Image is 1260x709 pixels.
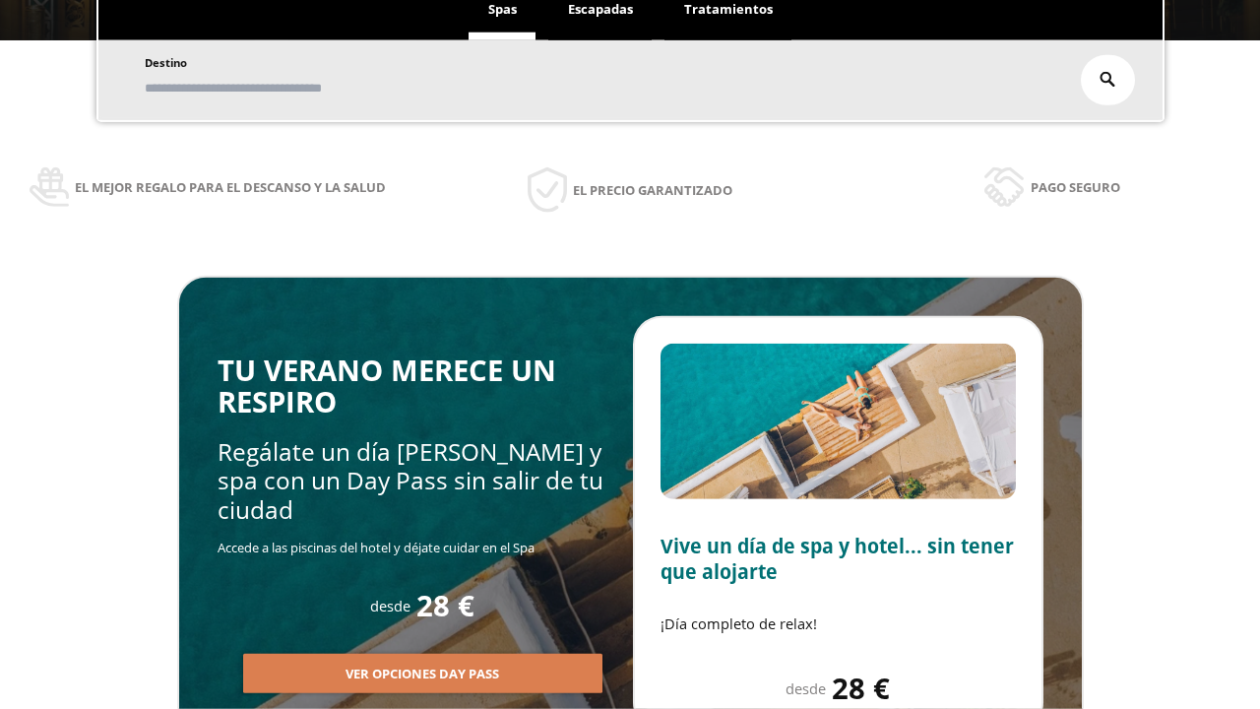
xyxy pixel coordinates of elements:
span: desde [370,596,410,615]
span: El precio garantizado [573,179,732,201]
a: Ver opciones Day Pass [243,665,602,682]
span: Pago seguro [1031,176,1120,198]
span: Accede a las piscinas del hotel y déjate cuidar en el Spa [218,539,535,556]
span: Regálate un día [PERSON_NAME] y spa con un Day Pass sin salir de tu ciudad [218,435,603,526]
span: Ver opciones Day Pass [346,665,499,684]
span: Vive un día de spa y hotel... sin tener que alojarte [661,533,1014,585]
img: Slide2.BHA6Qswy.webp [661,344,1016,499]
span: Destino [145,55,187,70]
span: TU VERANO MERECE UN RESPIRO [218,351,556,422]
span: ¡Día completo de relax! [661,613,817,633]
button: Ver opciones Day Pass [243,654,602,693]
span: 28 € [416,590,474,622]
span: 28 € [832,673,890,705]
span: desde [786,678,826,698]
span: El mejor regalo para el descanso y la salud [75,176,386,198]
